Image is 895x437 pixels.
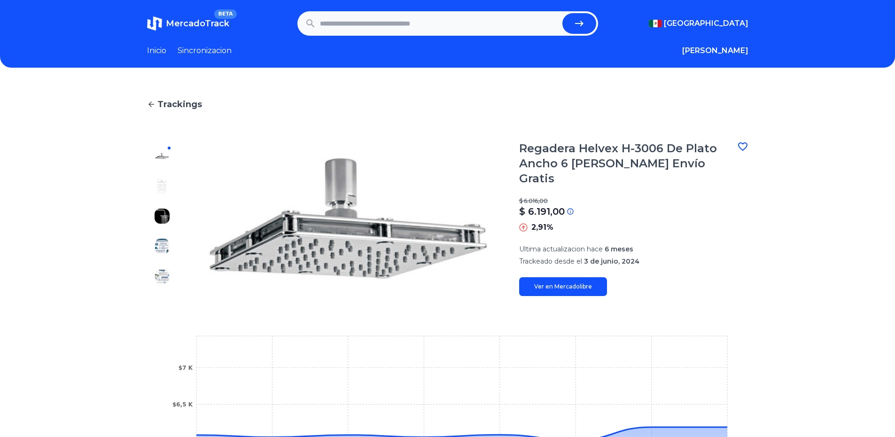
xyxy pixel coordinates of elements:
[155,179,170,194] img: Regadera Helvex H-3006 De Plato Ancho 6 Kubica Envío Gratis
[214,9,236,19] span: BETA
[531,222,553,233] p: 2,91%
[519,197,748,205] p: $ 6.016,00
[178,45,232,56] a: Sincronizacion
[155,239,170,254] img: Regadera Helvex H-3006 De Plato Ancho 6 Kubica Envío Gratis
[519,141,737,186] h1: Regadera Helvex H-3006 De Plato Ancho 6 [PERSON_NAME] Envío Gratis
[664,18,748,29] span: [GEOGRAPHIC_DATA]
[147,98,748,111] a: Trackings
[172,401,193,408] tspan: $6,5 K
[155,209,170,224] img: Regadera Helvex H-3006 De Plato Ancho 6 Kubica Envío Gratis
[157,98,202,111] span: Trackings
[147,45,166,56] a: Inicio
[196,141,500,296] img: Regadera Helvex H-3006 De Plato Ancho 6 Kubica Envío Gratis
[166,18,229,29] span: MercadoTrack
[682,45,748,56] button: [PERSON_NAME]
[584,257,639,265] span: 3 de junio, 2024
[649,18,748,29] button: [GEOGRAPHIC_DATA]
[147,16,229,31] a: MercadoTrackBETA
[649,20,662,27] img: Mexico
[519,245,603,253] span: Ultima actualizacion hace
[519,257,582,265] span: Trackeado desde el
[155,148,170,164] img: Regadera Helvex H-3006 De Plato Ancho 6 Kubica Envío Gratis
[519,205,565,218] p: $ 6.191,00
[155,269,170,284] img: Regadera Helvex H-3006 De Plato Ancho 6 Kubica Envío Gratis
[178,365,193,371] tspan: $7 K
[519,277,607,296] a: Ver en Mercadolibre
[605,245,633,253] span: 6 meses
[147,16,162,31] img: MercadoTrack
